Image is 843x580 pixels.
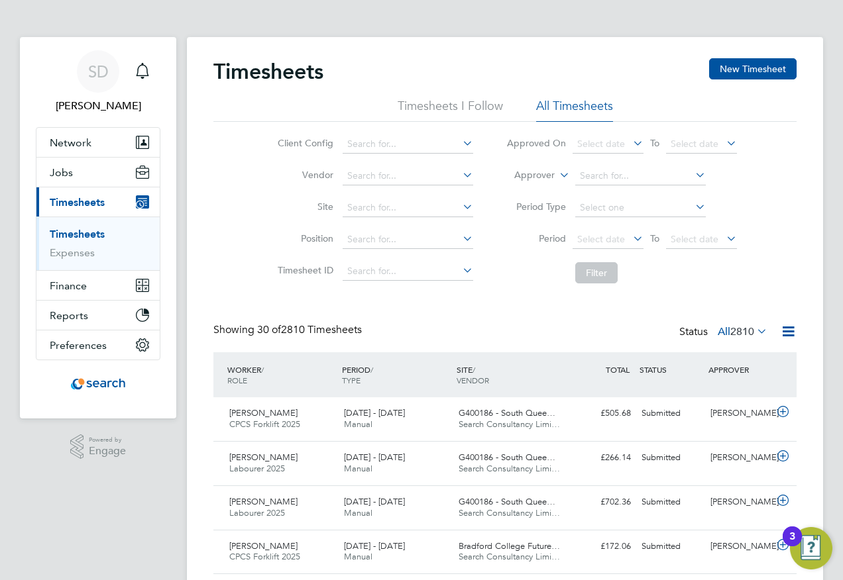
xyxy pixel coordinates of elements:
[274,137,333,149] label: Client Config
[705,403,774,424] div: [PERSON_NAME]
[71,373,126,395] img: searchconsultancy-logo-retina.png
[671,233,718,245] span: Select date
[344,463,372,474] span: Manual
[229,418,300,430] span: CPCS Forklift 2025
[459,507,560,518] span: Search Consultancy Limi…
[342,375,361,385] span: TYPE
[36,301,160,330] button: Reports
[459,418,560,430] span: Search Consultancy Limi…
[567,447,636,469] div: £266.14
[229,452,298,463] span: [PERSON_NAME]
[646,134,663,152] span: To
[575,199,706,217] input: Select one
[679,323,770,342] div: Status
[705,358,774,381] div: APPROVER
[50,228,105,240] a: Timesheets
[343,230,473,249] input: Search for...
[36,187,160,217] button: Timesheets
[89,446,126,457] span: Engage
[36,271,160,300] button: Finance
[671,138,718,150] span: Select date
[229,463,285,474] span: Labourer 2025
[36,217,160,270] div: Timesheets
[70,434,127,459] a: Powered byEngage
[398,98,503,122] li: Timesheets I Follow
[50,339,107,352] span: Preferences
[567,403,636,424] div: £505.68
[567,491,636,513] div: £702.36
[229,496,298,507] span: [PERSON_NAME]
[50,309,88,322] span: Reports
[36,98,160,114] span: Stephen Dowie
[344,407,405,418] span: [DATE] - [DATE]
[506,201,566,213] label: Period Type
[274,264,333,276] label: Timesheet ID
[709,58,797,79] button: New Timesheet
[50,196,105,209] span: Timesheets
[50,246,95,259] a: Expenses
[36,158,160,187] button: Jobs
[88,63,109,80] span: SD
[344,507,372,518] span: Manual
[274,232,333,244] label: Position
[344,418,372,430] span: Manual
[705,447,774,469] div: [PERSON_NAME]
[636,358,705,381] div: STATUS
[459,452,555,463] span: G400186 - South Quee…
[274,169,333,181] label: Vendor
[459,540,560,552] span: Bradford College Future…
[257,323,281,336] span: 30 of
[50,136,91,149] span: Network
[459,551,560,562] span: Search Consultancy Limi…
[213,58,323,85] h2: Timesheets
[274,201,333,213] label: Site
[229,551,300,562] span: CPCS Forklift 2025
[636,403,705,424] div: Submitted
[730,325,754,338] span: 2810
[229,507,285,518] span: Labourer 2025
[789,536,795,554] div: 3
[213,323,365,337] div: Showing
[343,262,473,281] input: Search for...
[36,330,160,360] button: Preferences
[646,230,663,247] span: To
[705,536,774,557] div: [PERSON_NAME]
[577,138,625,150] span: Select date
[36,373,160,395] a: Go to home page
[718,325,767,338] label: All
[506,232,566,244] label: Period
[459,407,555,418] span: G400186 - South Quee…
[567,536,636,557] div: £172.06
[344,496,405,507] span: [DATE] - [DATE]
[577,233,625,245] span: Select date
[339,358,453,392] div: PERIOD
[344,540,405,552] span: [DATE] - [DATE]
[370,364,373,375] span: /
[229,540,298,552] span: [PERSON_NAME]
[636,536,705,557] div: Submitted
[453,358,568,392] div: SITE
[705,491,774,513] div: [PERSON_NAME]
[344,551,372,562] span: Manual
[473,364,475,375] span: /
[343,199,473,217] input: Search for...
[344,452,405,463] span: [DATE] - [DATE]
[261,364,264,375] span: /
[636,491,705,513] div: Submitted
[229,407,298,418] span: [PERSON_NAME]
[636,447,705,469] div: Submitted
[575,167,706,185] input: Search for...
[459,496,555,507] span: G400186 - South Quee…
[459,463,560,474] span: Search Consultancy Limi…
[257,323,362,336] span: 2810 Timesheets
[536,98,613,122] li: All Timesheets
[36,128,160,157] button: Network
[506,137,566,149] label: Approved On
[36,50,160,114] a: SD[PERSON_NAME]
[343,167,473,185] input: Search for...
[575,262,618,283] button: Filter
[227,375,247,385] span: ROLE
[457,375,489,385] span: VENDOR
[50,279,87,292] span: Finance
[224,358,339,392] div: WORKER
